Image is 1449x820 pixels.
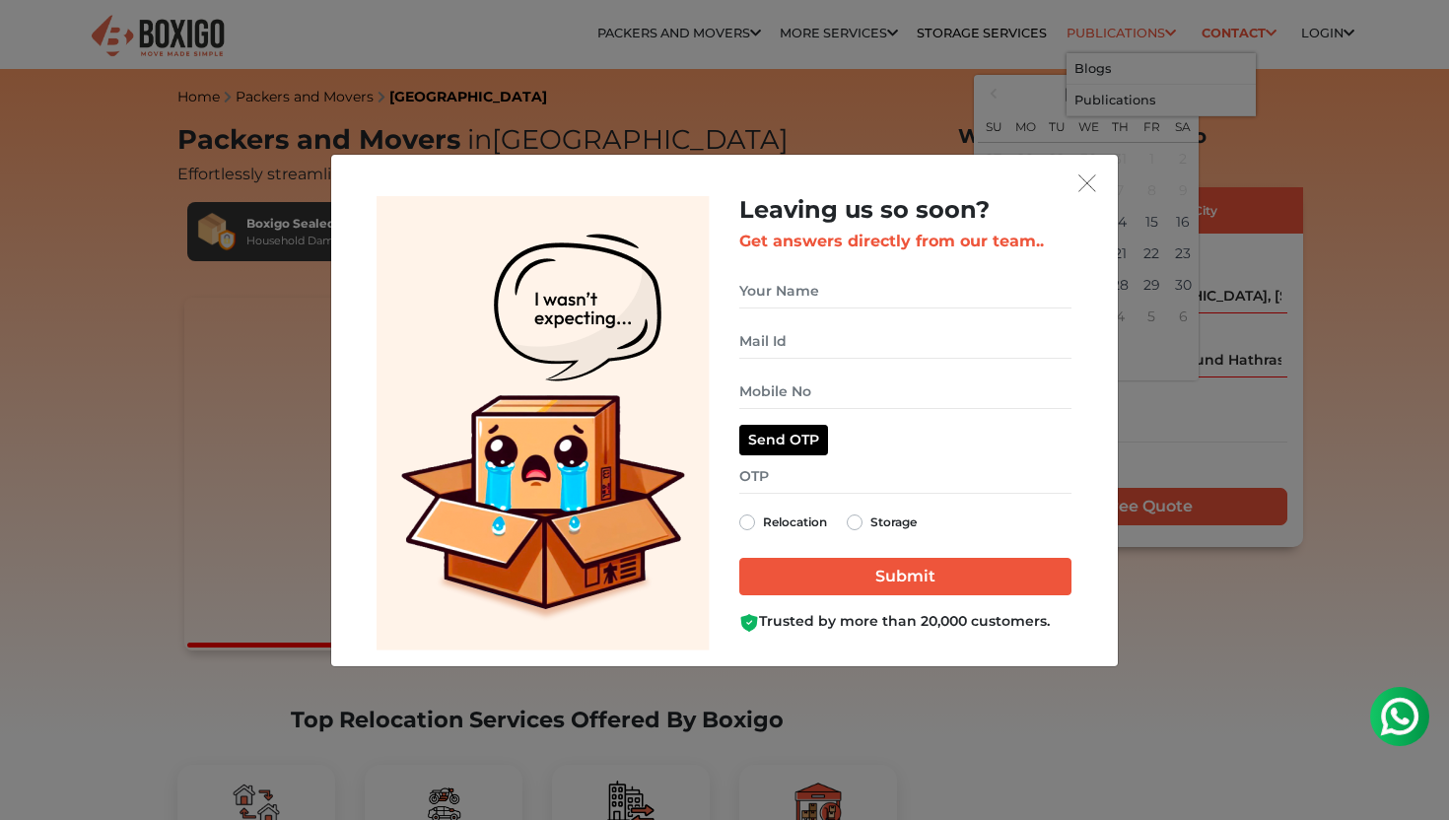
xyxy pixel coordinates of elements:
div: Trusted by more than 20,000 customers. [739,611,1071,632]
input: OTP [739,459,1071,494]
img: Boxigo Customer Shield [739,613,759,633]
button: Send OTP [739,425,828,455]
img: whatsapp-icon.svg [20,20,59,59]
img: exit [1078,174,1096,192]
label: Relocation [763,511,827,534]
label: Storage [870,511,917,534]
h3: Get answers directly from our team.. [739,232,1071,250]
input: Your Name [739,274,1071,308]
input: Mobile No [739,375,1071,409]
input: Submit [739,558,1071,595]
input: Mail Id [739,324,1071,359]
img: Lead Welcome Image [377,196,710,650]
h2: Leaving us so soon? [739,196,1071,225]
